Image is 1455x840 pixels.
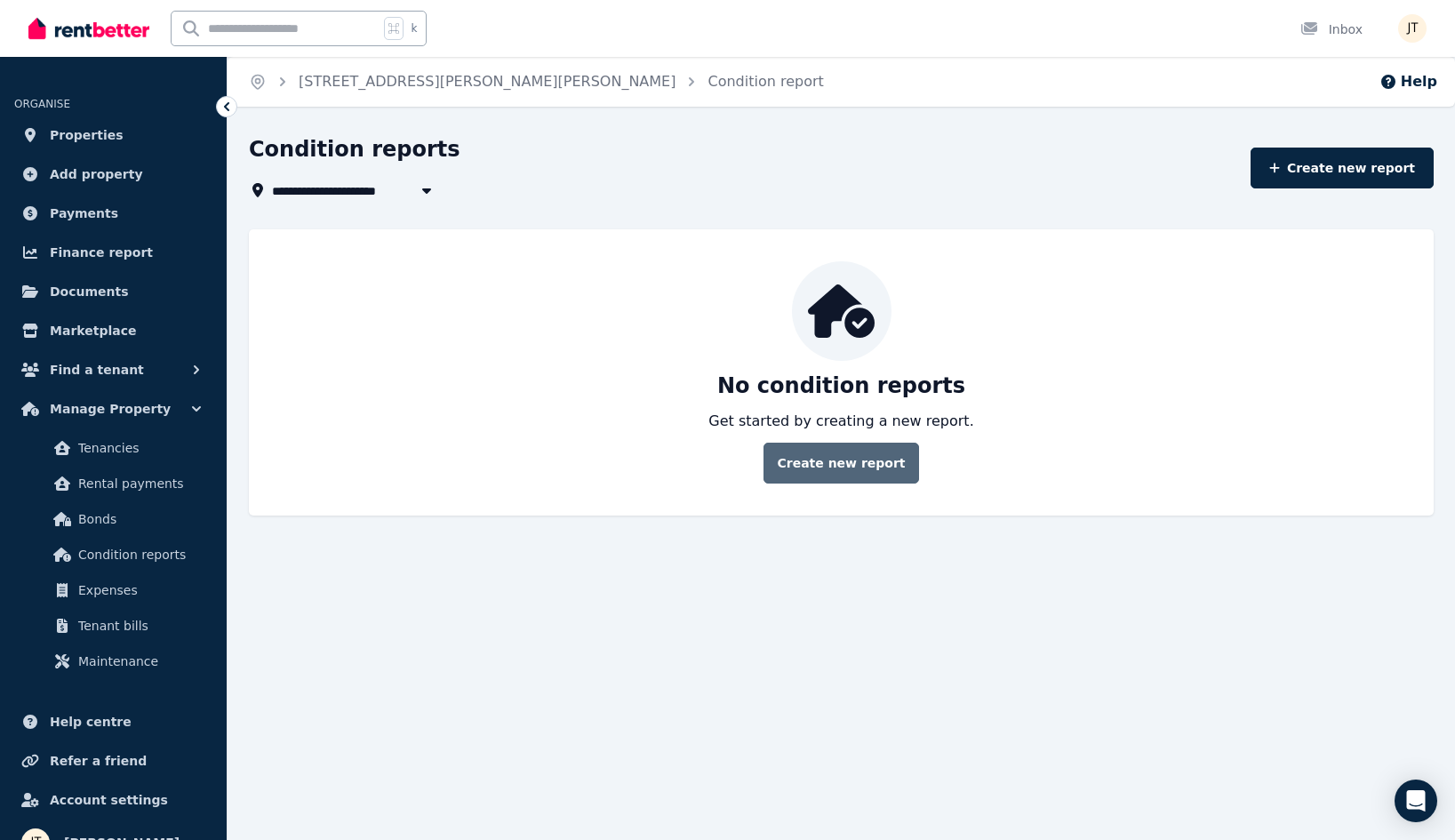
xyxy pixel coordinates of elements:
a: Create new report [763,443,918,484]
a: Condition reports [21,537,205,572]
a: Add property [14,156,212,192]
a: Documents [14,274,212,309]
button: Find a tenant [14,352,212,388]
a: Expenses [21,572,205,608]
span: Refer a friend [50,750,147,772]
span: Tenancies [78,437,198,459]
nav: Breadcrumb [228,57,845,107]
img: RentBetter [28,15,149,42]
span: Bonds [78,508,198,530]
span: Add property [50,164,143,185]
div: Open Intercom Messenger [1395,780,1437,822]
a: Tenant bills [21,608,205,644]
a: Maintenance [21,644,205,679]
span: Manage Property [50,398,171,420]
button: Manage Property [14,391,212,427]
a: Finance report [14,235,212,270]
span: Rental payments [78,473,198,494]
a: Properties [14,117,212,153]
span: Payments [50,203,118,224]
span: Documents [50,281,129,302]
p: No condition reports [717,372,965,400]
a: [STREET_ADDRESS][PERSON_NAME][PERSON_NAME] [299,73,676,90]
span: Condition reports [78,544,198,565]
div: Inbox [1300,20,1363,38]
a: Refer a friend [14,743,212,779]
span: k [411,21,417,36]
p: Get started by creating a new report. [708,411,973,432]
span: Maintenance [78,651,198,672]
a: Marketplace [14,313,212,348]
h1: Condition reports [249,135,460,164]
button: Help [1379,71,1437,92]
a: Condition report [708,73,823,90]
a: Help centre [14,704,212,740]
span: ORGANISE [14,98,70,110]
span: Account settings [50,789,168,811]
a: Account settings [14,782,212,818]
span: Finance report [50,242,153,263]
span: Marketplace [50,320,136,341]
img: Jamie Taylor [1398,14,1427,43]
span: Help centre [50,711,132,732]
a: Payments [14,196,212,231]
span: Tenant bills [78,615,198,636]
span: Properties [50,124,124,146]
a: Create new report [1251,148,1434,188]
span: Find a tenant [50,359,144,380]
a: Bonds [21,501,205,537]
span: Expenses [78,580,198,601]
a: Tenancies [21,430,205,466]
a: Rental payments [21,466,205,501]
